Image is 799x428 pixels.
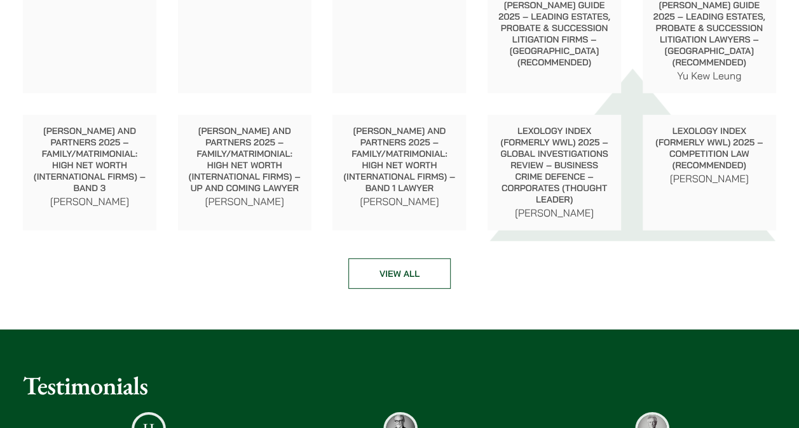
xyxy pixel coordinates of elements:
p: [PERSON_NAME] [188,194,301,209]
p: Lexology Index (formerly WWL) 2025 – Competition Law (Recommended) [653,125,766,171]
p: Lexology Index (formerly WWL) 2025 – Global Investigations Review – Business Crime Defence – Corp... [498,125,611,205]
p: [PERSON_NAME] and Partners 2025 – Family/Matrimonial: High Net Worth (International Firms) – Up a... [188,125,301,194]
h2: Testimonials [23,370,776,401]
p: [PERSON_NAME] [653,171,766,186]
p: [PERSON_NAME] [343,194,456,209]
a: View all [348,258,451,289]
p: [PERSON_NAME] and Partners 2025 – Family/Matrimonial: High Net Worth (International Firms) – Band 3 [33,125,146,194]
p: [PERSON_NAME] [498,205,611,220]
p: [PERSON_NAME] and Partners 2025 – Family/Matrimonial: High Net Worth (International Firms) – Band... [343,125,456,194]
p: Yu Kew Leung [653,68,766,83]
p: [PERSON_NAME] [33,194,146,209]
